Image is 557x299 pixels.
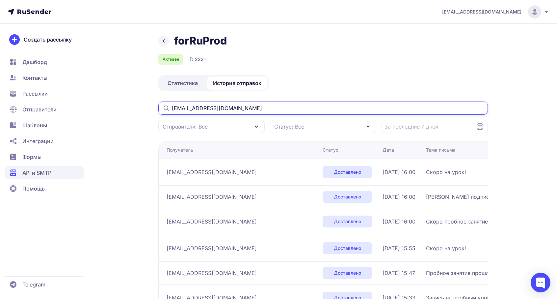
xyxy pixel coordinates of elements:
span: [EMAIL_ADDRESS][DOMAIN_NAME] [167,168,257,176]
span: [EMAIL_ADDRESS][DOMAIN_NAME] [167,269,257,277]
span: Telegram [22,281,45,288]
span: Статистика [168,79,198,87]
div: ID [188,55,206,63]
span: [PERSON_NAME] подписка оплачена! [426,193,522,201]
span: [DATE] 16:00 [383,168,415,176]
div: Тема письма [426,147,456,153]
div: Получатель [167,147,193,153]
span: Формы [22,153,41,161]
span: Отправители [22,105,57,113]
span: [DATE] 16:00 [383,193,415,201]
span: Скоро на урок! [426,244,466,252]
span: API и SMTP [22,169,51,177]
span: [EMAIL_ADDRESS][DOMAIN_NAME] [442,9,521,15]
span: Рассылки [22,90,48,98]
span: Скоро пробное занятие [426,218,488,225]
span: 2221 [195,56,206,63]
span: Доставлено [334,245,361,252]
span: Активен [163,57,179,62]
span: Статус: Все [274,123,304,131]
span: [EMAIL_ADDRESS][DOMAIN_NAME] [167,218,257,225]
input: Поиск [158,102,488,115]
span: Создать рассылку [24,36,72,44]
span: Доставлено [334,169,361,175]
span: [DATE] 15:47 [383,269,415,277]
span: [EMAIL_ADDRESS][DOMAIN_NAME] [167,244,257,252]
span: Отправители: Все [163,123,208,131]
span: [EMAIL_ADDRESS][DOMAIN_NAME] [167,193,257,201]
span: Шаблоны [22,121,47,129]
span: Интеграции [22,137,54,145]
div: Статус [323,147,338,153]
span: [DATE] 15:55 [383,244,415,252]
span: Доставлено [334,218,361,225]
span: [DATE] 16:00 [383,218,415,225]
span: Скоро на урок! [426,168,466,176]
span: Доставлено [334,270,361,276]
h1: forRuProd [174,34,227,47]
a: Telegram [5,278,84,291]
span: История отправок [213,79,261,87]
span: Контакты [22,74,47,82]
span: Помощь [22,185,45,193]
input: Datepicker input [382,120,488,133]
span: Дашборд [22,58,47,66]
a: История отправок [207,76,267,90]
span: Пробное занятие прошло успешно [426,269,516,277]
span: Доставлено [334,194,361,200]
a: Статистика [160,76,206,90]
div: Дата [383,147,394,153]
